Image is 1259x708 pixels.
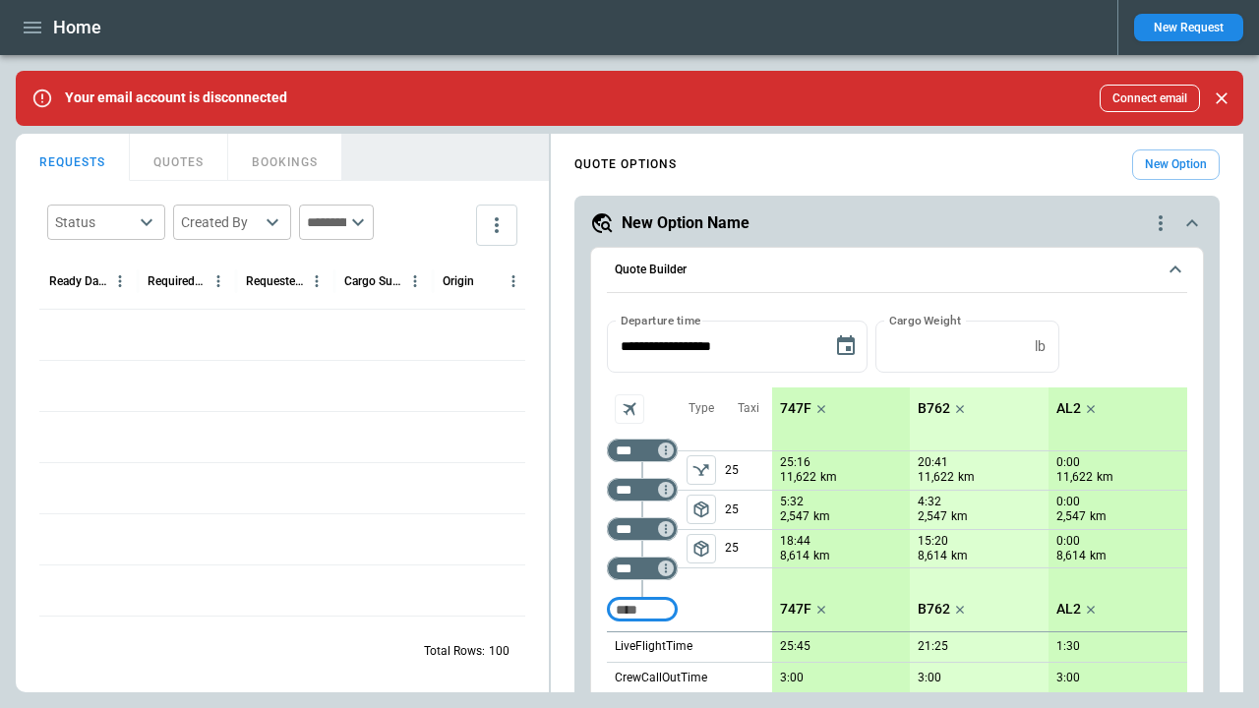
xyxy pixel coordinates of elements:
[687,455,716,485] button: left aligned
[424,643,485,660] p: Total Rows:
[1208,85,1235,112] button: Close
[1056,400,1081,417] p: AL2
[725,491,772,529] p: 25
[1056,534,1080,549] p: 0:00
[206,268,231,294] button: Required Date & Time (UTC) column menu
[826,326,866,366] button: Choose date, selected date is Sep 9, 2025
[691,539,711,559] span: package_2
[1149,211,1172,235] div: quote-option-actions
[918,639,948,654] p: 21:25
[951,508,968,525] p: km
[228,134,342,181] button: BOOKINGS
[1056,508,1086,525] p: 2,547
[615,394,644,424] span: Aircraft selection
[574,160,677,169] h4: QUOTE OPTIONS
[958,469,975,486] p: km
[148,274,206,288] div: Required Date & Time (UTC)
[1056,455,1080,470] p: 0:00
[918,400,950,417] p: B762
[780,508,809,525] p: 2,547
[621,312,701,328] label: Departure time
[1208,77,1235,120] div: dismiss
[1056,601,1081,618] p: AL2
[344,274,402,288] div: Cargo Summary
[780,469,816,486] p: 11,622
[622,212,749,234] h5: New Option Name
[780,671,804,685] p: 3:00
[780,400,811,417] p: 747F
[55,212,134,232] div: Status
[687,495,716,524] button: left aligned
[1035,338,1046,355] p: lb
[918,601,950,618] p: B762
[615,670,707,686] p: CrewCallOutTime
[780,534,810,549] p: 18:44
[443,274,474,288] div: Origin
[1090,508,1107,525] p: km
[53,16,101,39] h1: Home
[689,400,714,417] p: Type
[402,268,428,294] button: Cargo Summary column menu
[607,517,678,541] div: Too short
[780,548,809,564] p: 8,614
[1056,469,1093,486] p: 11,622
[489,643,510,660] p: 100
[49,274,107,288] div: Ready Date & Time (UTC)
[476,205,517,246] button: more
[820,469,837,486] p: km
[607,248,1187,293] button: Quote Builder
[107,268,133,294] button: Ready Date & Time (UTC) column menu
[687,534,716,563] span: Type of sector
[780,495,804,509] p: 5:32
[918,534,948,549] p: 15:20
[16,134,130,181] button: REQUESTS
[1097,469,1113,486] p: km
[951,548,968,564] p: km
[607,598,678,621] div: Too short
[246,274,304,288] div: Requested Route
[607,478,678,501] div: Too short
[738,400,759,417] p: Taxi
[304,268,330,294] button: Requested Route column menu
[501,268,526,294] button: Origin column menu
[918,469,954,486] p: 11,622
[725,530,772,567] p: 25
[813,548,830,564] p: km
[889,312,961,328] label: Cargo Weight
[607,439,678,462] div: Too short
[615,638,692,655] p: LiveFlightTime
[607,557,678,580] div: Too short
[918,671,941,685] p: 3:00
[918,548,947,564] p: 8,614
[687,495,716,524] span: Type of sector
[1056,495,1080,509] p: 0:00
[687,534,716,563] button: left aligned
[65,89,287,106] p: Your email account is disconnected
[590,211,1204,235] button: New Option Namequote-option-actions
[780,455,810,470] p: 25:16
[1132,149,1220,180] button: New Option
[615,264,687,276] h6: Quote Builder
[130,134,228,181] button: QUOTES
[687,455,716,485] span: Type of sector
[918,508,947,525] p: 2,547
[918,455,948,470] p: 20:41
[1100,85,1200,112] button: Connect email
[181,212,260,232] div: Created By
[780,639,810,654] p: 25:45
[813,508,830,525] p: km
[1134,14,1243,41] button: New Request
[1056,639,1080,654] p: 1:30
[1090,548,1107,564] p: km
[1056,548,1086,564] p: 8,614
[1056,671,1080,685] p: 3:00
[780,601,811,618] p: 747F
[691,500,711,519] span: package_2
[725,451,772,490] p: 25
[918,495,941,509] p: 4:32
